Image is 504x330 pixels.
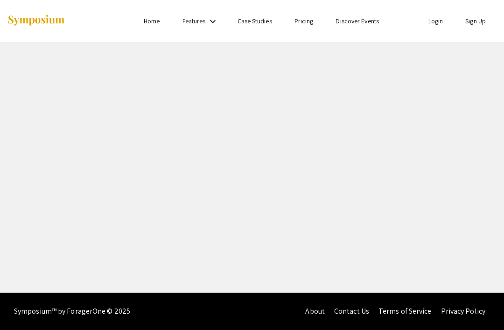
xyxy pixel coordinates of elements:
a: Case Studies [238,17,272,25]
a: Features [182,17,206,25]
mat-icon: Expand Features list [207,16,218,27]
a: About [305,306,325,316]
img: Symposium by ForagerOne [7,14,65,27]
a: Login [428,17,443,25]
a: Home [144,17,160,25]
a: Terms of Service [378,306,432,316]
a: Contact Us [334,306,369,316]
a: Discover Events [336,17,379,25]
div: Symposium™ by ForagerOne © 2025 [14,293,130,330]
a: Privacy Policy [441,306,485,316]
a: Sign Up [465,17,486,25]
a: Pricing [294,17,314,25]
